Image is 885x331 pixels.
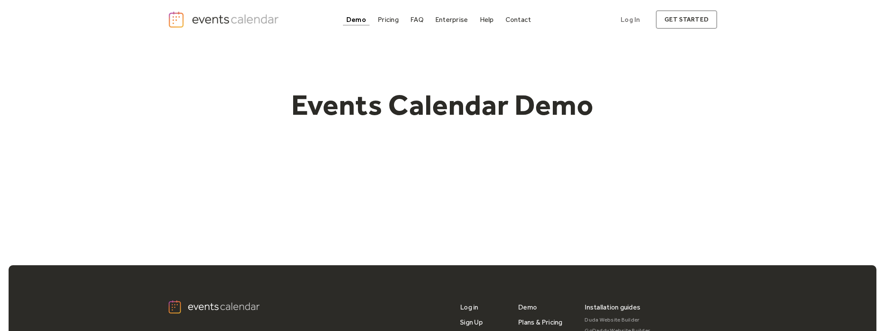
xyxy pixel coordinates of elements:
div: Contact [506,17,531,22]
a: Contact [502,14,535,25]
a: get started [656,10,717,29]
h1: Events Calendar Demo [278,87,607,123]
div: FAQ [410,17,424,22]
a: Help [476,14,497,25]
a: Demo [518,300,537,315]
div: Installation guides [585,300,640,315]
div: Pricing [378,17,399,22]
a: Demo [343,14,370,25]
a: FAQ [407,14,427,25]
div: Help [480,17,494,22]
a: Log in [460,300,478,315]
a: Enterprise [432,14,471,25]
a: Pricing [374,14,402,25]
a: Duda Website Builder [585,315,650,325]
div: Demo [346,17,366,22]
a: Log In [612,10,649,29]
a: home [168,11,281,28]
div: Enterprise [435,17,468,22]
a: Plans & Pricing [518,315,563,330]
a: Sign Up [460,315,483,330]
